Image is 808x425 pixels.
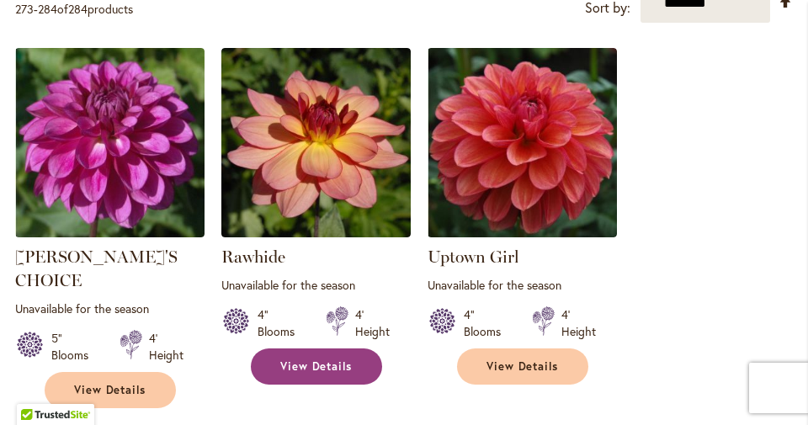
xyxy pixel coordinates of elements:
p: Unavailable for the season [428,277,617,293]
div: 4' Height [355,306,390,340]
a: Uptown Girl [428,247,519,267]
a: View Details [45,372,176,408]
span: View Details [74,383,146,397]
div: 4' Height [561,306,596,340]
a: Rawhide [221,225,411,241]
p: Unavailable for the season [15,300,205,316]
span: 273 [15,1,34,17]
span: View Details [486,359,559,374]
span: 284 [68,1,88,17]
a: TED'S CHOICE [15,225,205,241]
a: [PERSON_NAME]'S CHOICE [15,247,178,290]
div: 5" Blooms [51,330,99,364]
img: Rawhide [221,48,411,237]
span: 284 [38,1,57,17]
img: Uptown Girl [428,48,617,237]
a: View Details [251,348,382,385]
iframe: Launch Accessibility Center [13,365,60,412]
div: 4' Height [149,330,183,364]
div: 4" Blooms [258,306,306,340]
p: Unavailable for the season [221,277,411,293]
div: 4" Blooms [464,306,512,340]
a: View Details [457,348,588,385]
img: TED'S CHOICE [15,48,205,237]
span: View Details [280,359,353,374]
a: Uptown Girl [428,225,617,241]
a: Rawhide [221,247,285,267]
